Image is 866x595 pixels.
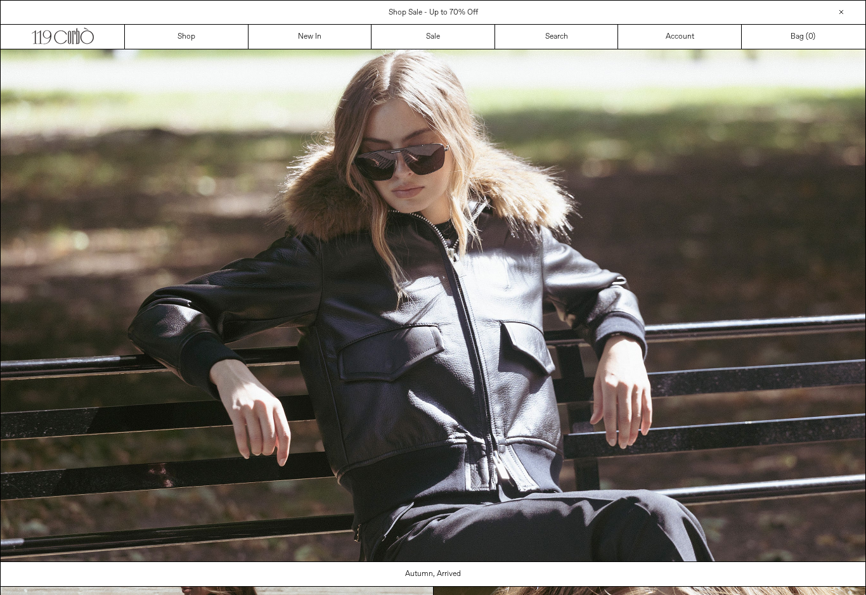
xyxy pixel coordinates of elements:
[249,25,372,49] a: New In
[1,562,866,586] a: Autumn, Arrived
[808,32,813,42] span: 0
[495,25,619,49] a: Search
[742,25,865,49] a: Bag ()
[372,25,495,49] a: Sale
[618,25,742,49] a: Account
[389,8,478,18] a: Shop Sale - Up to 70% Off
[808,31,815,42] span: )
[125,25,249,49] a: Shop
